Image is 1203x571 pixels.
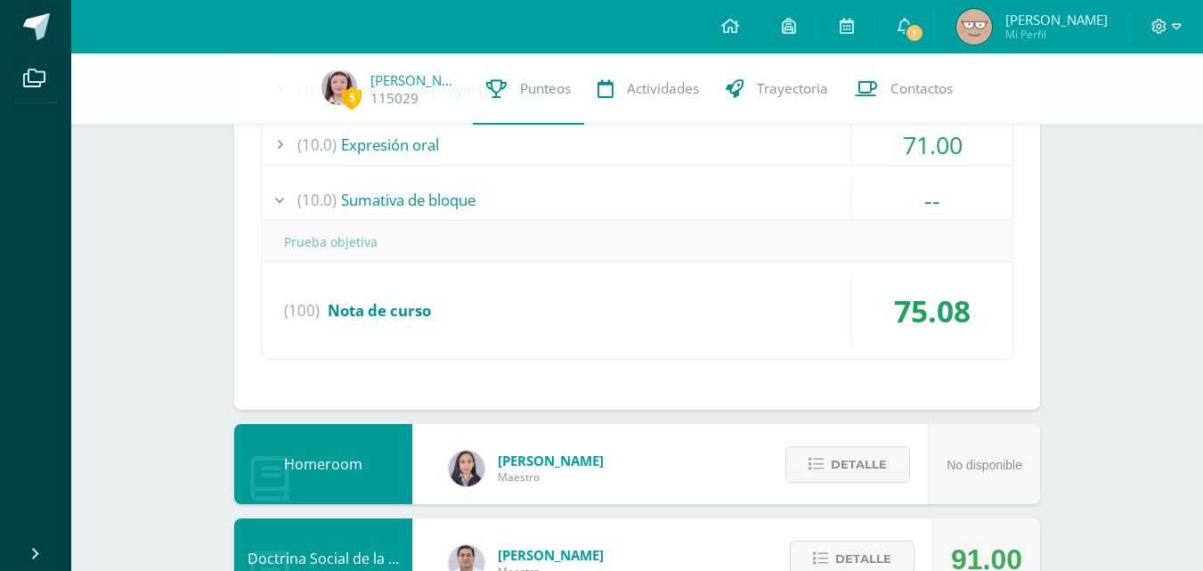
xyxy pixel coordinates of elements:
[831,448,887,481] span: Detalle
[328,300,431,321] span: Nota de curso
[284,277,320,345] span: (100)
[905,23,924,43] span: 1
[321,69,357,105] img: 4725ac30a4b5e3f6cb13a1b1878e08d8.png
[520,79,571,98] span: Punteos
[956,9,992,45] img: 8a645319073ae46e45be4e2c41f52a03.png
[712,53,841,125] a: Trayectoria
[852,180,1012,220] div: --
[370,89,419,108] a: 115029
[262,125,1012,165] div: Expresión oral
[890,79,953,98] span: Contactos
[947,458,1022,472] span: No disponible
[473,53,584,125] a: Punteos
[498,546,604,564] span: [PERSON_NAME]
[785,446,910,483] button: Detalle
[757,79,828,98] span: Trayectoria
[234,424,412,504] div: Homeroom
[449,451,484,486] img: 35694fb3d471466e11a043d39e0d13e5.png
[498,452,604,469] span: [PERSON_NAME]
[1005,11,1108,29] span: [PERSON_NAME]
[584,53,712,125] a: Actividades
[841,53,966,125] a: Contactos
[852,125,1012,165] div: 71.00
[498,469,604,485] span: Maestro
[370,71,459,89] a: [PERSON_NAME]
[1005,27,1108,42] span: Mi Perfil
[262,222,1012,262] div: Prueba objetiva
[342,86,362,109] span: 5
[297,180,337,220] span: (10.0)
[297,125,337,165] span: (10.0)
[627,79,699,98] span: Actividades
[852,277,1012,345] div: 75.08
[262,180,1012,220] div: Sumativa de bloque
